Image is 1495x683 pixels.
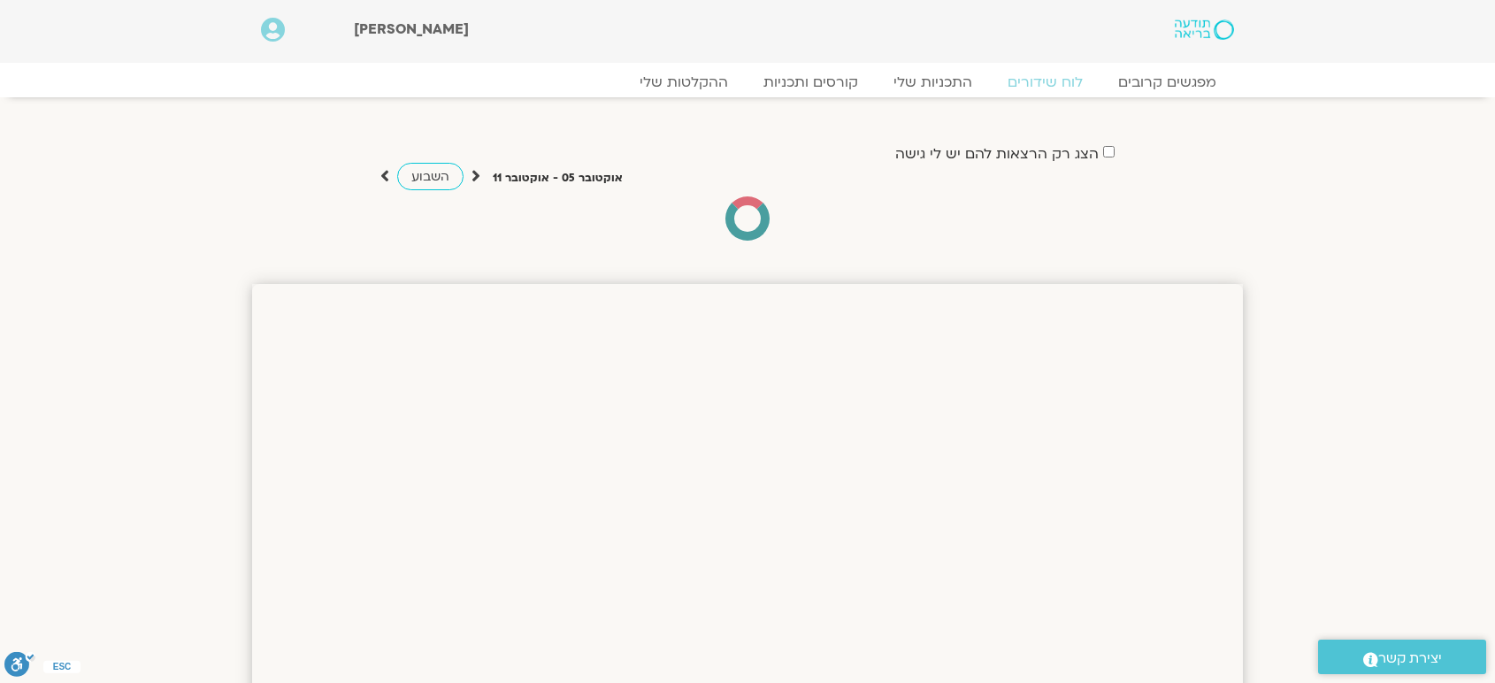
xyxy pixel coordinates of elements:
[1100,73,1234,91] a: מפגשים קרובים
[990,73,1100,91] a: לוח שידורים
[397,163,464,190] a: השבוע
[261,73,1234,91] nav: Menu
[411,168,449,185] span: השבוע
[746,73,876,91] a: קורסים ותכניות
[1378,647,1442,671] span: יצירת קשר
[354,19,469,39] span: [PERSON_NAME]
[876,73,990,91] a: התכניות שלי
[1318,640,1486,674] a: יצירת קשר
[895,146,1099,162] label: הצג רק הרצאות להם יש לי גישה
[493,169,623,188] p: אוקטובר 05 - אוקטובר 11
[622,73,746,91] a: ההקלטות שלי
